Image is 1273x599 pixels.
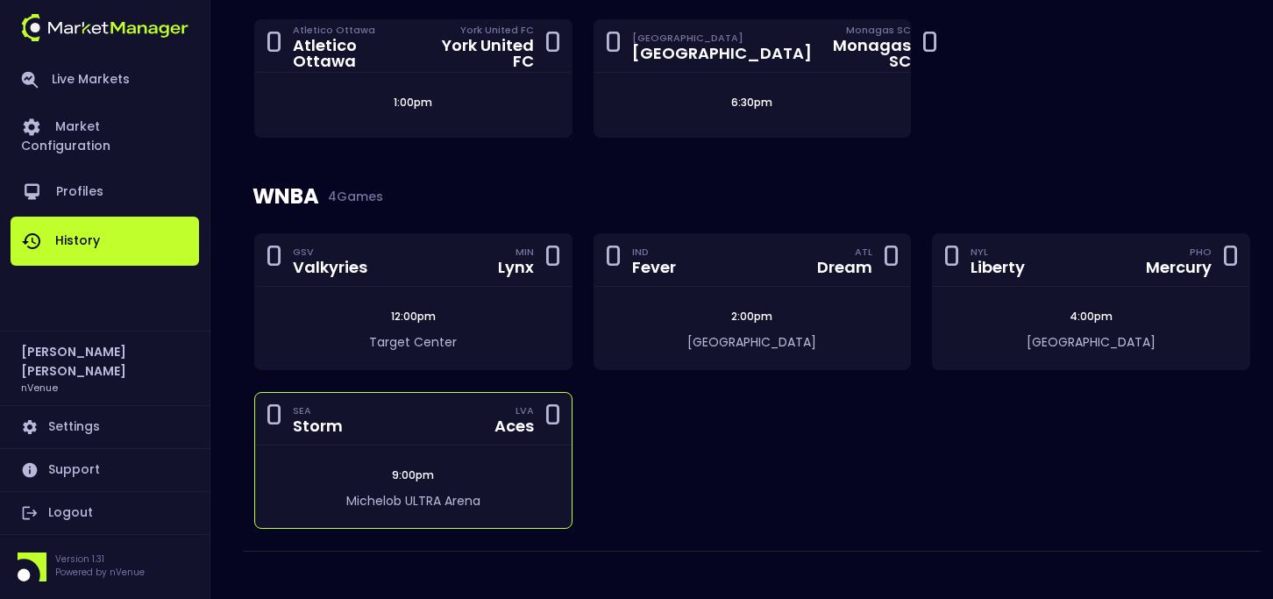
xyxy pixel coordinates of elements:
[11,492,199,534] a: Logout
[883,244,900,276] div: 0
[11,406,199,448] a: Settings
[544,244,561,276] div: 0
[252,160,1252,233] div: WNBA
[605,30,622,62] div: 0
[846,23,911,37] div: Monagas SC
[21,381,58,394] h3: nVenue
[11,103,199,168] a: Market Configuration
[11,449,199,491] a: Support
[293,38,409,69] div: Atletico Ottawa
[943,244,960,276] div: 0
[817,260,872,275] div: Dream
[293,260,367,275] div: Valkyries
[293,418,343,434] div: Storm
[855,245,872,259] div: ATL
[21,342,188,381] h2: [PERSON_NAME] [PERSON_NAME]
[11,168,199,217] a: Profiles
[605,244,622,276] div: 0
[11,553,199,581] div: Version 1.31Powered by nVenue
[1222,244,1239,276] div: 0
[687,333,816,351] span: [GEOGRAPHIC_DATA]
[632,31,812,45] div: [GEOGRAPHIC_DATA]
[266,30,282,62] div: 0
[921,30,938,62] div: 0
[1146,260,1212,275] div: Mercury
[726,95,778,110] span: 6:30pm
[55,566,145,579] p: Powered by nVenue
[293,403,343,417] div: SEA
[971,260,1025,275] div: Liberty
[516,403,534,417] div: LVA
[11,217,199,266] a: History
[11,57,199,103] a: Live Markets
[266,403,282,435] div: 0
[266,244,282,276] div: 0
[346,492,480,510] span: Michelob ULTRA Arena
[369,333,457,351] span: Target Center
[833,38,911,69] div: Monagas SC
[726,309,778,324] span: 2:00pm
[460,23,534,37] div: York United FC
[498,260,534,275] div: Lynx
[971,245,1025,259] div: NYL
[544,403,561,435] div: 0
[21,14,188,41] img: logo
[386,309,441,324] span: 12:00pm
[55,553,145,566] p: Version 1.31
[293,23,409,37] div: Atletico Ottawa
[319,189,383,203] span: 4 Games
[632,46,812,61] div: [GEOGRAPHIC_DATA]
[293,245,367,259] div: GSV
[632,260,676,275] div: Fever
[1027,333,1156,351] span: [GEOGRAPHIC_DATA]
[494,418,534,434] div: Aces
[632,245,676,259] div: IND
[388,95,437,110] span: 1:00pm
[1064,309,1118,324] span: 4:00pm
[387,467,439,482] span: 9:00pm
[516,245,534,259] div: MIN
[544,30,561,62] div: 0
[430,38,534,69] div: York United FC
[1190,245,1212,259] div: PHO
